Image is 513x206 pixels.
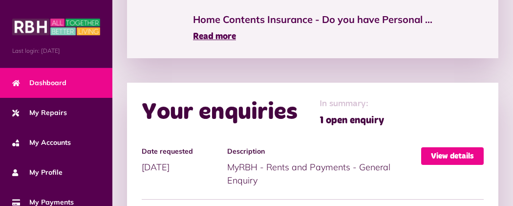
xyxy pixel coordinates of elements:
[227,147,416,156] h4: Description
[193,32,236,41] span: Read more
[193,12,432,44] a: Home Contents Insurance - Do you have Personal ... Read more
[227,147,421,187] div: MyRBH - Rents and Payments - General Enquiry
[320,113,384,128] span: 1 open enquiry
[12,78,66,88] span: Dashboard
[142,147,227,174] div: [DATE]
[320,97,384,111] span: In summary:
[12,108,67,118] span: My Repairs
[193,12,432,27] span: Home Contents Insurance - Do you have Personal ...
[12,46,100,55] span: Last login: [DATE]
[142,147,222,156] h4: Date requested
[421,147,484,165] a: View details
[142,98,298,127] h2: Your enquiries
[12,17,100,37] img: MyRBH
[12,167,63,178] span: My Profile
[12,137,71,148] span: My Accounts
